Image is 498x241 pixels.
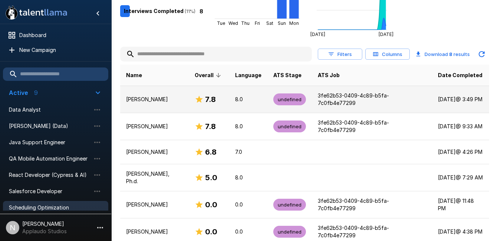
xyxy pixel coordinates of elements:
[126,148,183,156] p: [PERSON_NAME]
[205,172,217,184] h6: 5.0
[273,96,306,103] span: undefined
[413,47,473,62] button: Download 8 results
[126,228,183,235] p: [PERSON_NAME]
[126,170,183,185] p: [PERSON_NAME], Ph.d.
[379,32,393,37] tspan: [DATE]
[318,197,426,212] p: 3fe62b53-0409-4c89-b5fa-7c0fb4e77299
[438,71,482,80] span: Date Completed
[235,71,261,80] span: Language
[432,191,489,218] td: [DATE] @ 11:48 PM
[432,86,489,113] td: [DATE] @ 3:49 PM
[205,121,216,132] h6: 7.8
[432,140,489,164] td: [DATE] @ 4:26 PM
[474,47,489,62] button: Updated Today - 9:56 AM
[449,51,452,57] b: 8
[126,96,183,103] p: [PERSON_NAME]
[318,49,362,60] button: Filters
[195,71,223,80] span: Overall
[318,71,340,80] span: ATS Job
[318,224,426,239] p: 3fe62b53-0409-4c89-b5fa-7c0fb4e77299
[205,146,217,158] h6: 6.8
[205,226,217,238] h6: 0.0
[205,93,216,105] h6: 7.8
[273,71,301,80] span: ATS Stage
[126,71,142,80] span: Name
[318,92,426,107] p: 3fe62b53-0409-4c89-b5fa-7c0fb4e77299
[266,20,273,26] tspan: Sat
[310,32,325,37] tspan: [DATE]
[126,201,183,208] p: [PERSON_NAME]
[278,20,286,26] tspan: Sun
[217,20,225,26] tspan: Tue
[235,148,261,156] p: 7.0
[365,49,410,60] button: Columns
[432,164,489,191] td: [DATE] @ 7:29 AM
[255,20,260,26] tspan: Fri
[289,20,299,26] tspan: Mon
[432,113,489,140] td: [DATE] @ 9:33 AM
[235,174,261,181] p: 8.0
[205,199,217,211] h6: 0.0
[228,20,238,26] tspan: Wed
[199,7,203,15] p: 8
[235,201,261,208] p: 0.0
[126,123,183,130] p: [PERSON_NAME]
[318,119,426,134] p: 3fe62b53-0409-4c89-b5fa-7c0fb4e77299
[235,96,261,103] p: 8.0
[235,123,261,130] p: 8.0
[273,123,306,130] span: undefined
[241,20,250,26] tspan: Thu
[273,201,306,208] span: undefined
[273,228,306,235] span: undefined
[235,228,261,235] p: 0.0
